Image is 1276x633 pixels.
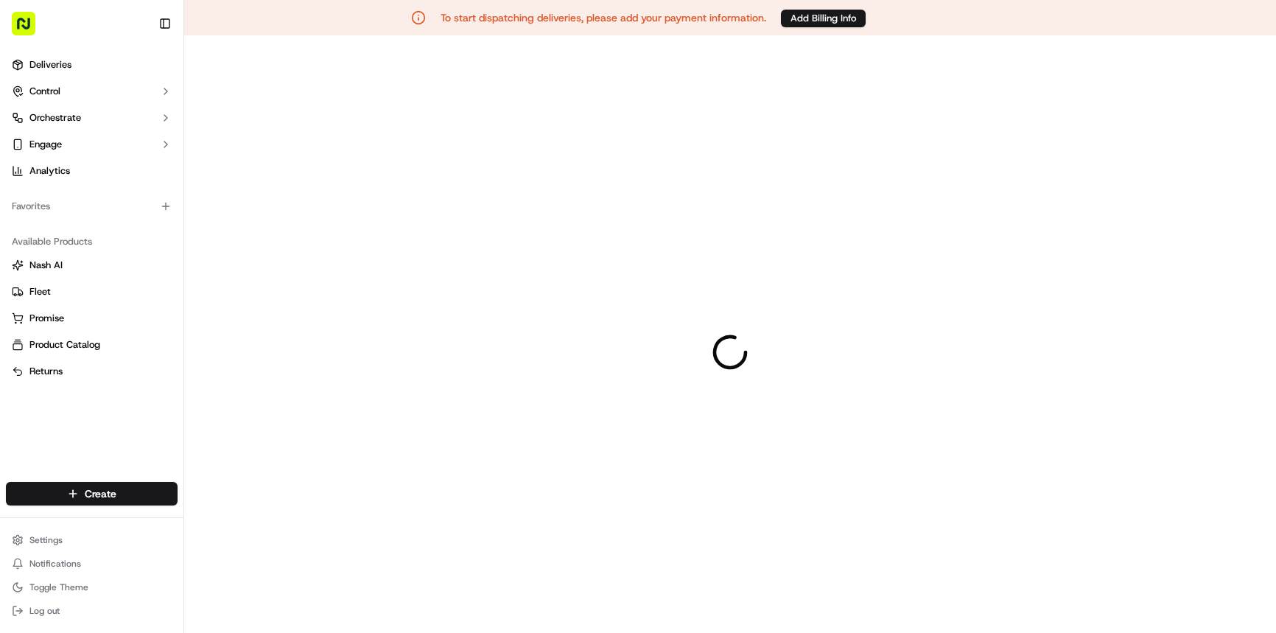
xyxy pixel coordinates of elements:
[6,280,178,304] button: Fleet
[29,85,60,98] span: Control
[12,338,172,352] a: Product Catalog
[12,365,172,378] a: Returns
[85,486,116,501] span: Create
[6,133,178,156] button: Engage
[781,9,866,27] a: Add Billing Info
[29,111,81,125] span: Orchestrate
[6,307,178,330] button: Promise
[29,58,71,71] span: Deliveries
[6,195,178,218] div: Favorites
[29,312,64,325] span: Promise
[6,553,178,574] button: Notifications
[6,333,178,357] button: Product Catalog
[12,259,172,272] a: Nash AI
[12,312,172,325] a: Promise
[29,605,60,617] span: Log out
[29,365,63,378] span: Returns
[29,259,63,272] span: Nash AI
[6,482,178,506] button: Create
[441,10,766,25] p: To start dispatching deliveries, please add your payment information.
[781,10,866,27] button: Add Billing Info
[12,285,172,298] a: Fleet
[29,534,63,546] span: Settings
[29,338,100,352] span: Product Catalog
[6,80,178,103] button: Control
[6,577,178,598] button: Toggle Theme
[6,53,178,77] a: Deliveries
[29,581,88,593] span: Toggle Theme
[6,106,178,130] button: Orchestrate
[29,164,70,178] span: Analytics
[6,601,178,621] button: Log out
[6,360,178,383] button: Returns
[29,285,51,298] span: Fleet
[6,530,178,550] button: Settings
[29,558,81,570] span: Notifications
[6,159,178,183] a: Analytics
[6,253,178,277] button: Nash AI
[29,138,62,151] span: Engage
[6,230,178,253] div: Available Products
